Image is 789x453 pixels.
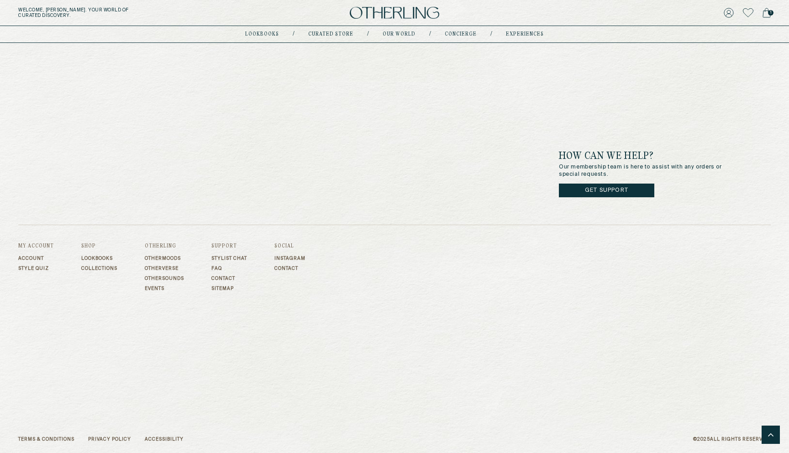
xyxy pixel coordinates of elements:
[559,184,654,197] a: Get Support
[211,286,247,291] a: Sitemap
[506,32,544,37] a: experiences
[445,32,477,37] a: concierge
[274,266,305,271] a: Contact
[274,243,305,249] h3: Social
[490,31,492,38] div: /
[211,276,247,281] a: Contact
[145,243,184,249] h3: Otherling
[763,6,771,19] a: 1
[145,256,184,261] a: Othermoods
[145,286,184,291] a: Events
[211,243,247,249] h3: Support
[81,243,117,249] h3: Shop
[145,437,184,442] a: Accessibility
[768,10,773,16] span: 1
[559,151,734,162] h3: How can we help?
[245,32,279,37] a: lookbooks
[145,266,184,271] a: Otherverse
[18,243,54,249] h3: My Account
[367,31,369,38] div: /
[350,7,439,19] img: logo
[559,163,734,178] p: Our membership team is here to assist with any orders or special requests.
[18,319,771,423] img: logo
[81,266,117,271] a: Collections
[429,31,431,38] div: /
[81,256,117,261] a: Lookbooks
[145,276,184,281] a: Othersounds
[293,31,295,38] div: /
[211,256,247,261] a: Stylist Chat
[693,437,771,442] p: © 2025 All Rights Reserved.
[308,32,353,37] a: Curated store
[211,266,247,271] a: FAQ
[274,256,305,261] a: Instagram
[383,32,416,37] a: Our world
[18,266,54,271] a: Style Quiz
[18,437,74,442] a: Terms & Conditions
[88,437,131,442] a: Privacy Policy
[18,256,54,261] a: Account
[18,7,244,18] h5: Welcome, [PERSON_NAME] . Your world of curated discovery.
